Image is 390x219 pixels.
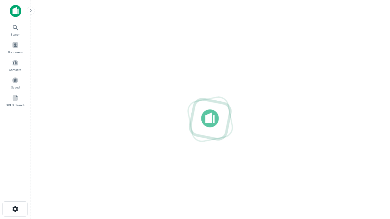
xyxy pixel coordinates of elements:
iframe: Chat Widget [360,170,390,200]
a: Borrowers [2,39,29,56]
span: Saved [11,85,20,90]
a: Contacts [2,57,29,73]
img: capitalize-icon.png [10,5,21,17]
span: SREO Search [6,103,25,107]
a: Search [2,22,29,38]
span: Contacts [9,67,21,72]
a: Saved [2,75,29,91]
span: Search [10,32,20,37]
span: Borrowers [8,50,23,54]
a: SREO Search [2,92,29,109]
